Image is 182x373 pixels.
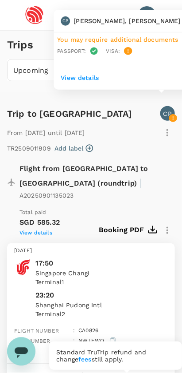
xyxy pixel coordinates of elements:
div: Standard TruTrip refund and change still apply. [49,342,182,370]
span: Total paid [19,210,46,216]
h1: Trips [7,31,33,59]
span: Flight number [14,328,59,334]
span: NWTEWQ [78,338,104,344]
span: You may require additional documents [57,36,178,43]
span: | [139,177,142,189]
span: : [73,328,75,334]
a: fees [78,356,92,363]
img: Espressif Systems Singapore Pte Ltd [14,5,55,25]
iframe: Button to launch messaging window [7,337,35,366]
button: Add label [54,144,93,153]
div: CP [138,6,156,24]
img: Air China [14,258,32,276]
p: SGD 585.32 [19,218,99,228]
p: Singapore Changi [35,269,168,278]
p: CP [62,18,68,24]
p: CP [163,109,172,118]
span: View details [19,230,52,236]
p: Passport : [57,47,86,55]
p: TR2509011909 [7,144,51,153]
p: Terminal 2 [35,310,168,319]
button: Booking PDF [99,223,156,238]
span: CA 0826 [78,328,98,334]
p: From [DATE] until [DATE] [7,128,85,137]
p: 17:50 [35,258,168,269]
span: A20250901135023 [19,192,74,199]
p: Flight from [GEOGRAPHIC_DATA] to [GEOGRAPHIC_DATA] (roundtrip) [19,163,159,201]
p: 23:20 [35,290,54,301]
span: PNR number [14,338,50,345]
p: Shanghai Pudong Intl [35,301,168,310]
p: [DATE] [14,247,168,256]
p: Terminal 1 [35,278,168,287]
span: : [73,338,75,344]
p: Visa : [106,47,120,55]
